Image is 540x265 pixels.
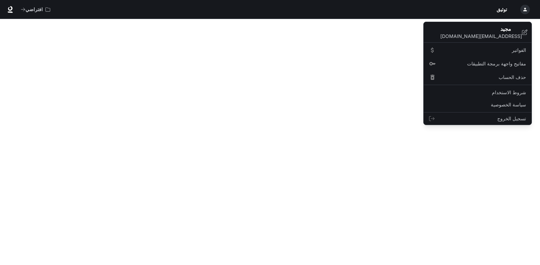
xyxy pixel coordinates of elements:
span: تسجيل الخروج [437,115,526,122]
span: مفاتيح واجهة برمجة التطبيقات [439,60,526,67]
p: [EMAIL_ADDRESS][DOMAIN_NAME] [428,33,522,40]
span: حذف الحساب [439,74,526,81]
div: مجيد[EMAIL_ADDRESS][DOMAIN_NAME] [424,22,532,43]
p: مجيد [428,25,511,33]
div: تسجيل الخروج [424,113,532,125]
a: شروط الاستخدام [425,86,530,99]
a: مفاتيح واجهة برمجة التطبيقات [425,58,530,70]
a: الفواتير [425,44,530,56]
span: سياسة الخصوصية [429,101,526,108]
span: الفواتير [439,47,526,54]
div: حذف الحساب [425,71,530,83]
span: شروط الاستخدام [429,89,526,96]
a: سياسة الخصوصية [425,99,530,111]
